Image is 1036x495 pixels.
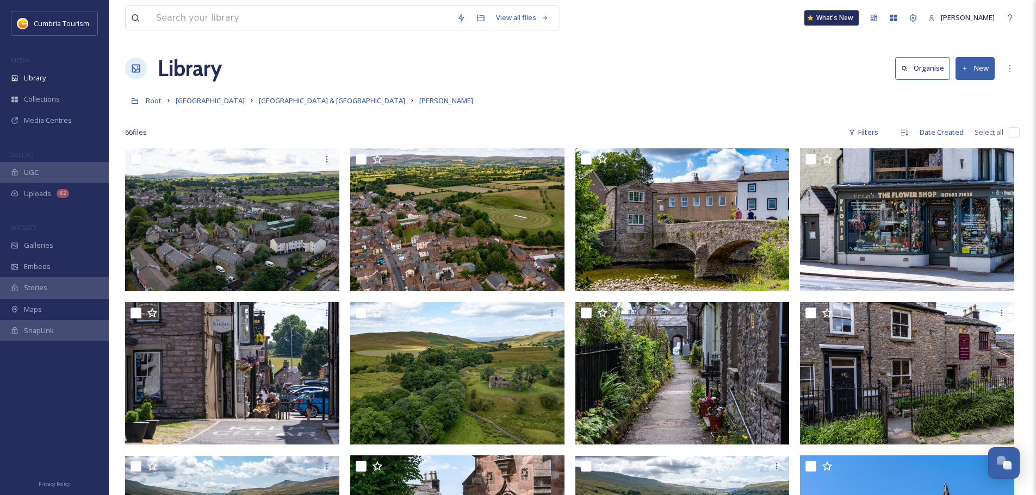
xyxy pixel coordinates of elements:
a: [GEOGRAPHIC_DATA] [176,94,245,107]
span: SnapLink [24,325,54,336]
img: Attract and Disperse (367 of 1364).jpg [350,148,564,291]
img: Attract and Disperse (346 of 1364).jpg [350,302,564,444]
span: [PERSON_NAME] [419,96,473,105]
span: COLLECT [11,151,34,159]
img: Attract and Disperse (345 of 1364).jpg [575,302,790,445]
span: Select all [975,127,1003,137]
a: Organise [895,57,956,79]
span: Collections [24,94,60,104]
button: Open Chat [988,447,1020,479]
img: Attract and Disperse (347 of 1364).jpg [125,302,339,445]
span: Cumbria Tourism [34,18,89,28]
span: Stories [24,283,47,293]
a: [GEOGRAPHIC_DATA] & [GEOGRAPHIC_DATA] [259,94,405,107]
span: [GEOGRAPHIC_DATA] & [GEOGRAPHIC_DATA] [259,96,405,105]
span: MEDIA [11,56,30,64]
img: Attract and Disperse (370 of 1364).jpg [125,148,339,291]
div: Filters [843,122,884,143]
span: Root [146,96,162,105]
span: Embeds [24,261,51,272]
button: New [956,57,995,79]
button: Organise [895,57,950,79]
img: Attract and Disperse (350 of 1364).jpg [575,148,790,291]
span: UGC [24,167,39,178]
a: Root [146,94,162,107]
span: Media Centres [24,115,72,126]
div: Date Created [914,122,969,143]
a: [PERSON_NAME] [419,94,473,107]
img: images.jpg [17,18,28,29]
a: Privacy Policy [39,477,70,490]
input: Search your library [151,6,451,30]
img: Attract and Disperse (348 of 1364).jpg [800,148,1014,291]
span: [PERSON_NAME] [941,12,995,22]
span: Privacy Policy [39,480,70,487]
img: Attract and Disperse (343 of 1364).jpg [800,302,1014,445]
span: Uploads [24,189,51,199]
span: [GEOGRAPHIC_DATA] [176,96,245,105]
span: 66 file s [125,127,147,137]
span: WIDGETS [11,223,36,231]
span: Library [24,73,46,83]
a: Library [158,52,222,85]
span: Galleries [24,240,53,250]
a: What's New [804,10,859,26]
a: View all files [491,7,554,28]
a: [PERSON_NAME] [923,7,1000,28]
span: Maps [24,304,42,315]
div: 42 [57,189,69,198]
